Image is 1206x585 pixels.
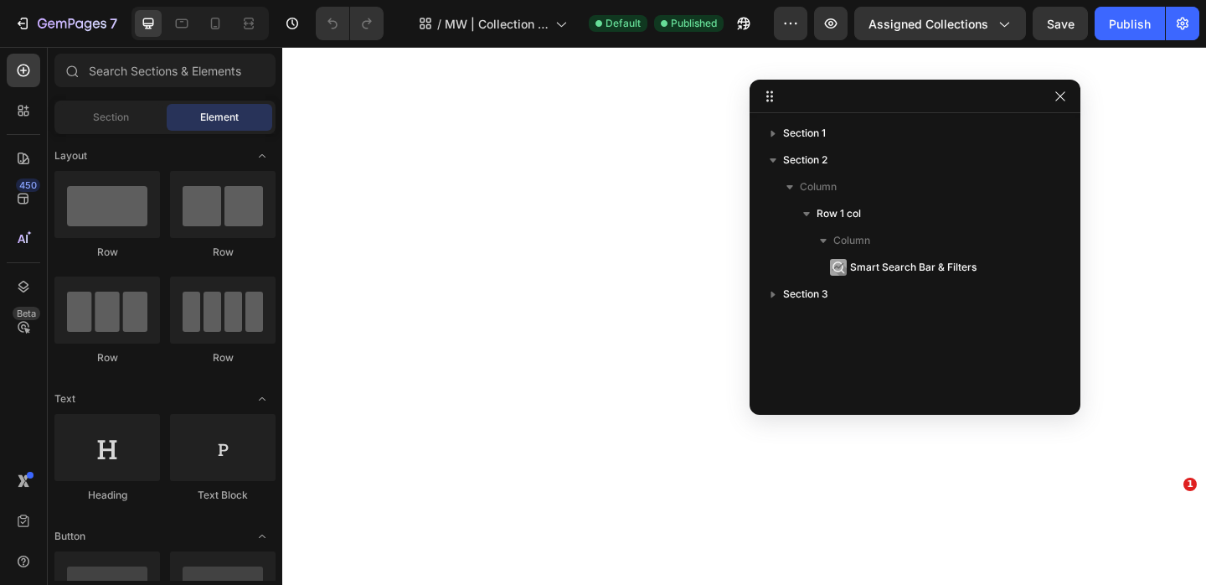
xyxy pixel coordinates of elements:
[249,386,276,412] span: Toggle open
[54,350,160,365] div: Row
[170,245,276,260] div: Row
[249,142,276,169] span: Toggle open
[54,488,160,503] div: Heading
[54,245,160,260] div: Row
[437,15,441,33] span: /
[783,286,828,303] span: Section 3
[783,152,827,168] span: Section 2
[850,259,977,276] span: Smart Search Bar & Filters
[1109,15,1151,33] div: Publish
[1033,7,1088,40] button: Save
[316,7,384,40] div: Undo/Redo
[1183,478,1197,491] span: 1
[54,54,276,87] input: Search Sections & Elements
[854,7,1026,40] button: Assigned Collections
[830,259,847,276] img: Smart Search Bar & Filters
[13,307,40,320] div: Beta
[800,179,837,195] span: Column
[445,15,549,33] span: MW | Collection Page ([DATE])
[54,148,87,163] span: Layout
[16,179,40,192] div: 450
[868,15,988,33] span: Assigned Collections
[7,7,125,40] button: 7
[1149,503,1189,543] iframe: Intercom live chat
[170,350,276,365] div: Row
[606,16,641,31] span: Default
[671,16,717,31] span: Published
[282,47,1206,585] iframe: Design area
[1095,7,1165,40] button: Publish
[1047,17,1075,31] span: Save
[200,110,239,125] span: Element
[783,125,826,142] span: Section 1
[110,13,117,34] p: 7
[54,391,75,406] span: Text
[93,110,129,125] span: Section
[249,523,276,550] span: Toggle open
[833,232,870,249] span: Column
[54,529,85,544] span: Button
[817,205,861,222] span: Row 1 col
[170,488,276,503] div: Text Block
